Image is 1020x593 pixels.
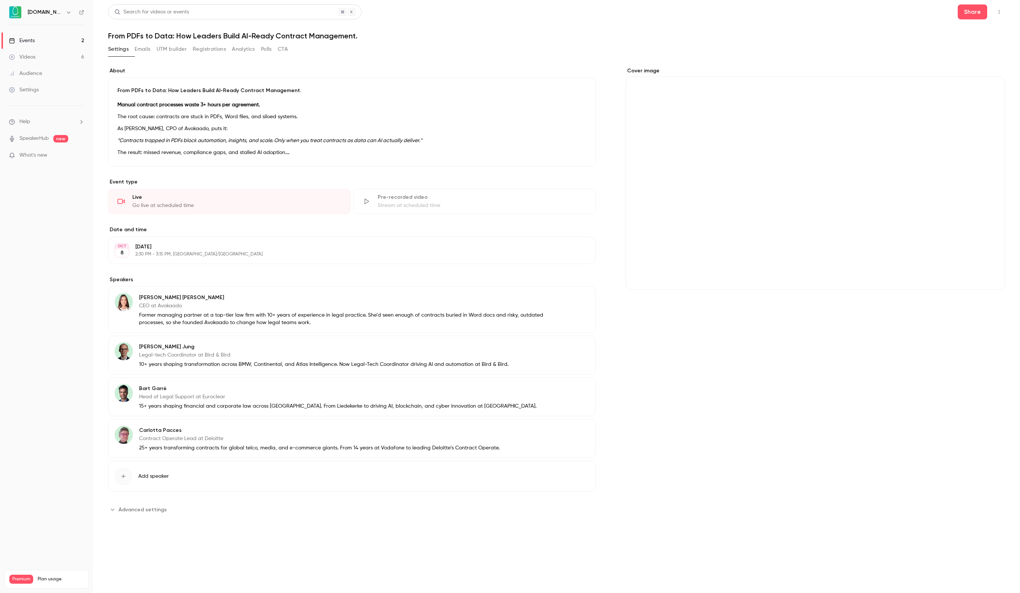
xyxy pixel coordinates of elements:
[139,393,536,401] p: Head of Legal Support at Euroclear
[9,70,42,77] div: Audience
[19,151,47,159] span: What's new
[117,124,586,133] p: As [PERSON_NAME], CPO of Avokaado, puts it:
[261,43,272,55] button: Polls
[117,138,422,143] em: “Contracts trapped in PDFs block automation, insights, and scale. Only when you treat contracts a...
[119,506,167,514] span: Advanced settings
[139,385,536,392] p: Bart Garré
[157,43,187,55] button: UTM builder
[38,576,84,582] span: Plan usage
[108,178,596,186] p: Event type
[138,473,169,480] span: Add speaker
[108,226,596,233] label: Date and time
[108,503,596,515] section: Advanced settings
[135,43,150,55] button: Emails
[139,311,547,326] p: Former managing partner at a top-tier law firm with 10+ years of experience in legal practice. Sh...
[193,43,226,55] button: Registrations
[139,302,547,310] p: CEO at Avokaado
[958,4,987,19] button: Share
[278,43,288,55] button: CTA
[353,189,596,214] div: Pre-recorded videoStream at scheduled time
[115,384,133,402] img: Bart Garré
[108,461,596,492] button: Add speaker
[120,249,124,257] p: 8
[117,112,586,121] p: The root cause: contracts are stuck in PDFs, Word files, and siloed systems.
[108,67,596,75] label: About
[9,37,35,44] div: Events
[132,202,341,209] div: Go live at scheduled time
[115,244,129,249] div: OCT
[378,202,586,209] div: Stream at scheduled time
[626,67,1005,75] label: Cover image
[108,336,596,374] div: Johannes Jung[PERSON_NAME] JungLegal-tech Coordinator at Bird & Bird10+ years shaping transformat...
[139,427,500,434] p: Carlotta Pacces
[9,6,21,18] img: Avokaado.io
[9,86,39,94] div: Settings
[115,293,133,311] img: Mariana Hagström
[117,102,260,107] strong: Manual contract processes waste 3+ hours per agreement.
[108,377,596,416] div: Bart GarréBart GarréHead of Legal Support at Euroclear15+ years shaping financial and corporate l...
[108,43,129,55] button: Settings
[9,53,35,61] div: Videos
[9,118,84,126] li: help-dropdown-opener
[108,189,350,214] div: LiveGo live at scheduled time
[9,575,33,584] span: Premium
[117,148,586,157] p: The result: missed revenue, compliance gaps, and stalled AI adoption.
[139,444,500,452] p: 25+ years transforming contracts for global telco, media, and e-commerce giants. From 14 years at...
[19,135,49,142] a: SpeakerHub
[28,9,63,16] h6: [DOMAIN_NAME]
[108,419,596,458] div: Carlotta PaccesCarlotta PaccesContract Operate Lead at Deloitte25+ years transforming contracts f...
[626,67,1005,290] section: Cover image
[115,342,133,360] img: Johannes Jung
[139,343,509,351] p: [PERSON_NAME] Jung
[378,194,586,201] div: Pre-recorded video
[19,118,30,126] span: Help
[139,435,500,442] p: Contract Operate Lead at Deloitte
[135,243,556,251] p: [DATE]
[53,135,68,142] span: new
[114,8,189,16] div: Search for videos or events
[117,87,586,94] p: From PDFs to Data: How Leaders Build AI-Ready Contract Management.
[139,402,536,410] p: 15+ years shaping financial and corporate law across [GEOGRAPHIC_DATA]. From Liedekerke to drivin...
[108,286,596,333] div: Mariana Hagström[PERSON_NAME] [PERSON_NAME]CEO at AvokaadoFormer managing partner at a top-tier l...
[139,294,547,301] p: [PERSON_NAME] [PERSON_NAME]
[108,503,171,515] button: Advanced settings
[232,43,255,55] button: Analytics
[139,351,509,359] p: Legal-tech Coordinator at Bird & Bird
[115,426,133,444] img: Carlotta Pacces
[108,31,1005,40] h1: From PDFs to Data: How Leaders Build AI-Ready Contract Management.
[132,194,341,201] div: Live
[139,361,509,368] p: 10+ years shaping transformation across BMW, Continental, and Atlas Intelligence. Now Legal-Tech ...
[135,251,556,257] p: 2:30 PM - 3:15 PM, [GEOGRAPHIC_DATA]/[GEOGRAPHIC_DATA]
[108,276,596,283] label: Speakers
